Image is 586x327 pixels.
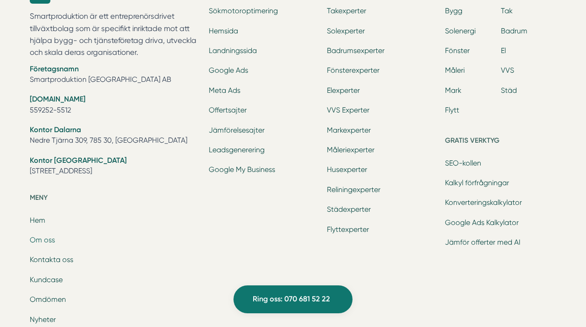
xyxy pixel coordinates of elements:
[327,126,371,134] a: Markexperter
[30,255,73,264] a: Kontakta oss
[30,64,198,87] li: Smartproduktion [GEOGRAPHIC_DATA] AB
[501,27,527,35] a: Badrum
[445,238,521,247] a: Jämför offerter med AI
[501,86,517,95] a: Städ
[30,275,63,284] a: Kundcase
[445,198,522,207] a: Konverteringskalkylator
[327,27,365,35] a: Solexperter
[501,46,506,55] a: El
[445,159,481,167] a: SEO-kollen
[30,11,198,59] p: Smartproduktion är ett entreprenörsdrivet tillväxtbolag som är specifikt inriktade mot att hjälpa...
[327,145,374,154] a: Måleriexperter
[209,6,278,15] a: Sökmotoroptimering
[501,66,514,75] a: VVS
[327,86,360,95] a: Elexperter
[30,125,81,134] strong: Kontor Dalarna
[30,64,79,73] strong: Företagsnamn
[30,315,56,324] a: Nyheter
[209,165,275,174] a: Google My Business
[30,94,198,117] li: 559252-5512
[445,6,462,15] a: Bygg
[209,66,248,75] a: Google Ads
[209,27,238,35] a: Hemsida
[445,27,476,35] a: Solenergi
[445,218,519,227] a: Google Ads Kalkylator
[445,178,509,187] a: Kalkyl förfrågningar
[30,155,198,178] li: [STREET_ADDRESS]
[327,185,380,194] a: Reliningexperter
[501,6,513,15] a: Tak
[30,236,55,244] a: Om oss
[327,205,371,214] a: Städexperter
[327,106,369,114] a: VVS Experter
[445,66,465,75] a: Måleri
[30,156,127,165] strong: Kontor [GEOGRAPHIC_DATA]
[327,6,366,15] a: Takexperter
[327,225,369,234] a: Flyttexperter
[209,126,265,134] a: Jämförelsesajter
[209,145,265,154] a: Leadsgenerering
[209,46,257,55] a: Landningssida
[233,285,353,313] a: Ring oss: 070 681 52 22
[253,293,330,305] span: Ring oss: 070 681 52 22
[30,95,86,103] strong: [DOMAIN_NAME]
[327,66,380,75] a: Fönsterexperter
[327,46,385,55] a: Badrumsexperter
[445,106,459,114] a: Flytt
[209,106,247,114] a: Offertsajter
[209,86,240,95] a: Meta Ads
[445,86,461,95] a: Mark
[30,124,198,148] li: Nedre Tjärna 309, 785 30, [GEOGRAPHIC_DATA]
[30,295,66,304] a: Omdömen
[327,165,367,174] a: Husexperter
[445,46,470,55] a: Fönster
[30,216,45,225] a: Hem
[445,135,556,149] h5: Gratis verktyg
[30,192,198,206] h5: Meny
